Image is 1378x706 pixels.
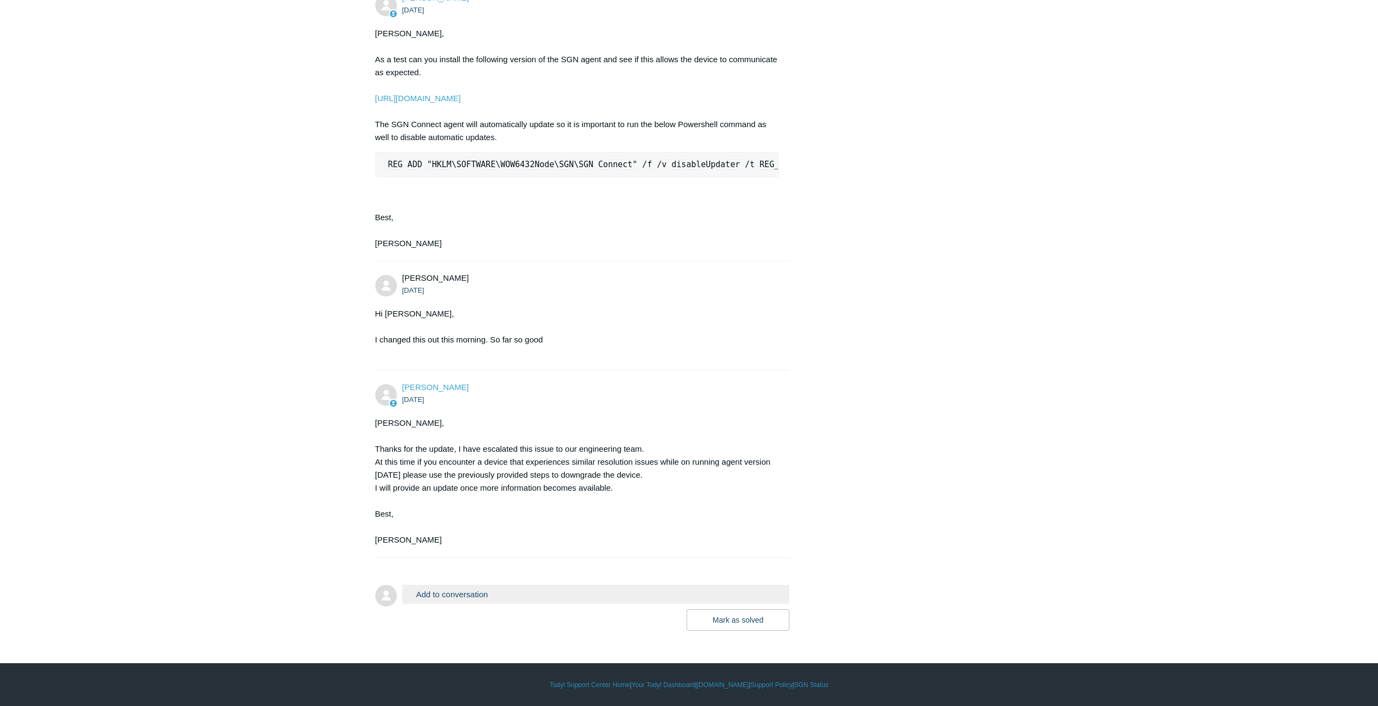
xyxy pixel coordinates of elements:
[375,333,779,346] div: I changed this out this morning. So far so good
[402,286,424,294] time: 08/11/2025, 15:19
[375,307,779,346] div: Hi [PERSON_NAME],
[402,395,424,404] time: 08/11/2025, 19:29
[385,159,817,170] code: REG ADD "HKLM\SOFTWARE\WOW6432Node\SGN\SGN Connect" /f /v disableUpdater /t REG_SZ /d 1
[697,680,749,690] a: [DOMAIN_NAME]
[402,382,469,392] span: Kris Haire
[375,94,461,103] a: [URL][DOMAIN_NAME]
[375,27,779,250] div: [PERSON_NAME], As a test can you install the following version of the SGN agent and see if this a...
[550,680,630,690] a: Todyl Support Center Home
[375,680,1003,690] div: | | | |
[375,417,779,546] div: [PERSON_NAME], Thanks for the update, I have escalated this issue to our engineering team. At thi...
[750,680,792,690] a: Support Policy
[794,680,828,690] a: SGN Status
[402,6,424,14] time: 08/11/2025, 12:04
[402,382,469,392] a: [PERSON_NAME]
[687,609,789,631] button: Mark as solved
[402,585,790,604] button: Add to conversation
[631,680,695,690] a: Your Todyl Dashboard
[402,273,469,282] span: Casey Lackey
